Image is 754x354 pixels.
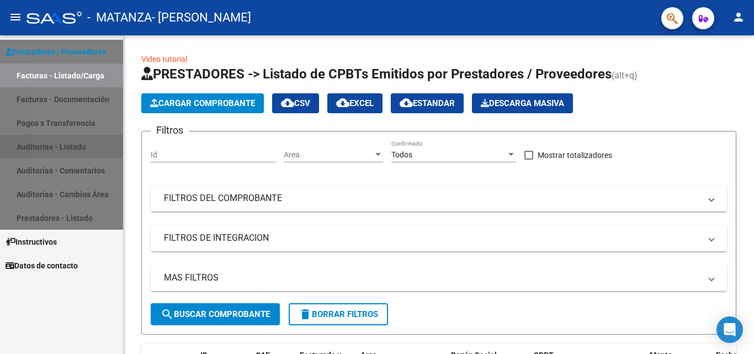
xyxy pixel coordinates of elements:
[164,272,700,284] mat-panel-title: MAS FILTROS
[151,225,727,251] mat-expansion-panel-header: FILTROS DE INTEGRACION
[151,265,727,291] mat-expansion-panel-header: MAS FILTROS
[481,98,564,108] span: Descarga Masiva
[299,308,312,321] mat-icon: delete
[164,192,700,204] mat-panel-title: FILTROS DEL COMPROBANTE
[336,96,349,109] mat-icon: cloud_download
[400,98,455,108] span: Estandar
[152,6,251,30] span: - [PERSON_NAME]
[400,96,413,109] mat-icon: cloud_download
[151,303,280,325] button: Buscar Comprobante
[141,93,264,113] button: Cargar Comprobante
[161,309,270,319] span: Buscar Comprobante
[9,10,22,24] mat-icon: menu
[732,10,745,24] mat-icon: person
[538,149,612,162] span: Mostrar totalizadores
[161,308,174,321] mat-icon: search
[612,70,638,81] span: (alt+q)
[151,123,189,138] h3: Filtros
[272,93,319,113] button: CSV
[6,236,57,248] span: Instructivos
[151,185,727,212] mat-expansion-panel-header: FILTROS DEL COMPROBANTE
[391,93,464,113] button: Estandar
[336,98,374,108] span: EXCEL
[141,66,612,82] span: PRESTADORES -> Listado de CPBTs Emitidos por Prestadores / Proveedores
[150,98,255,108] span: Cargar Comprobante
[164,232,700,244] mat-panel-title: FILTROS DE INTEGRACION
[716,316,743,343] div: Open Intercom Messenger
[141,55,187,64] a: Video tutorial
[327,93,383,113] button: EXCEL
[284,150,373,160] span: Area
[6,260,78,272] span: Datos de contacto
[472,93,573,113] button: Descarga Masiva
[6,46,106,58] span: Prestadores / Proveedores
[281,98,310,108] span: CSV
[289,303,388,325] button: Borrar Filtros
[391,150,412,159] span: Todos
[281,96,294,109] mat-icon: cloud_download
[87,6,152,30] span: - MATANZA
[472,93,573,113] app-download-masive: Descarga masiva de comprobantes (adjuntos)
[299,309,378,319] span: Borrar Filtros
